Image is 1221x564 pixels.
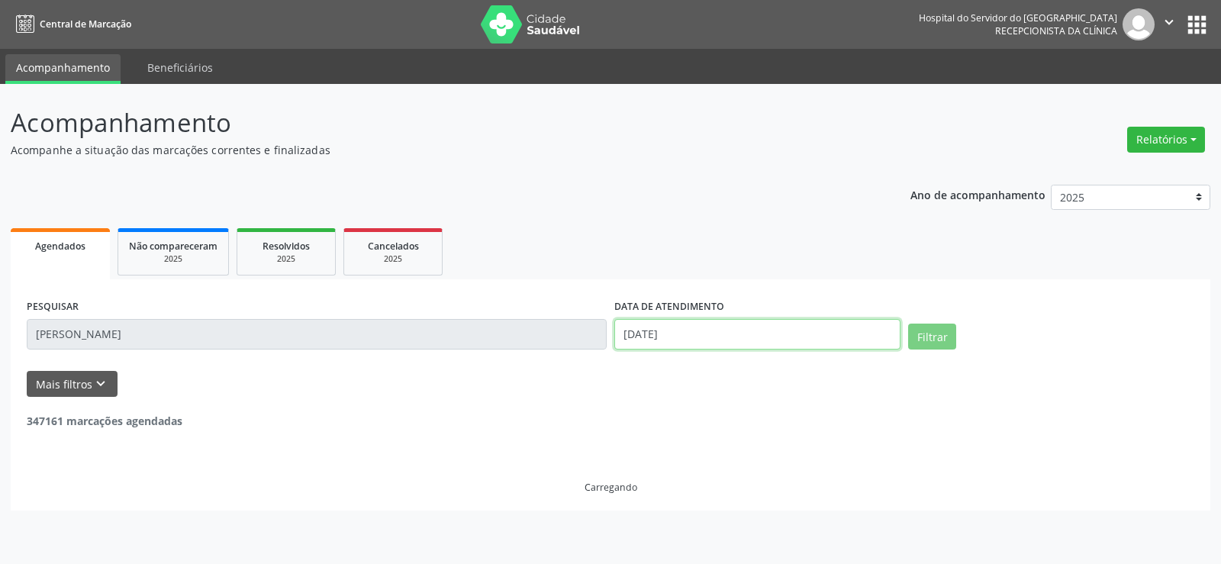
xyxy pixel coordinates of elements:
label: DATA DE ATENDIMENTO [614,295,724,319]
input: Nome, código do beneficiário ou CPF [27,319,607,350]
p: Acompanhe a situação das marcações correntes e finalizadas [11,142,850,158]
button: apps [1184,11,1210,38]
button: Mais filtroskeyboard_arrow_down [27,371,118,398]
button: Filtrar [908,324,956,350]
span: Recepcionista da clínica [995,24,1117,37]
p: Acompanhamento [11,104,850,142]
input: Selecione um intervalo [614,319,900,350]
span: Cancelados [368,240,419,253]
button: Relatórios [1127,127,1205,153]
i:  [1161,14,1178,31]
button:  [1155,8,1184,40]
a: Acompanhamento [5,54,121,84]
div: 2025 [248,253,324,265]
p: Ano de acompanhamento [910,185,1045,204]
div: 2025 [355,253,431,265]
a: Central de Marcação [11,11,131,37]
span: Central de Marcação [40,18,131,31]
span: Resolvidos [263,240,310,253]
div: Carregando [585,481,637,494]
label: PESQUISAR [27,295,79,319]
img: img [1123,8,1155,40]
span: Agendados [35,240,85,253]
div: Hospital do Servidor do [GEOGRAPHIC_DATA] [919,11,1117,24]
i: keyboard_arrow_down [92,375,109,392]
strong: 347161 marcações agendadas [27,414,182,428]
a: Beneficiários [137,54,224,81]
div: 2025 [129,253,217,265]
span: Não compareceram [129,240,217,253]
